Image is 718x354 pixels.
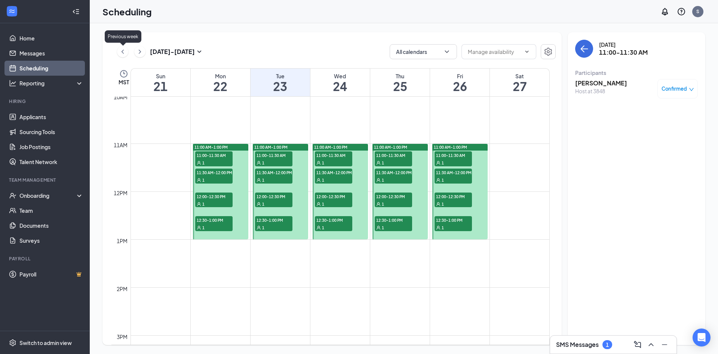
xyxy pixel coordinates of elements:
span: 1 [262,225,264,230]
div: Team Management [9,177,82,183]
a: Team [19,203,83,218]
div: Tue [251,72,310,80]
span: 11:30 AM-12:00 PM [315,169,352,176]
svg: User [197,226,201,230]
div: Fri [430,72,490,80]
div: Onboarding [19,192,77,199]
a: PayrollCrown [19,267,83,282]
span: 1 [382,225,384,230]
a: Scheduling [19,61,83,76]
h1: Scheduling [102,5,152,18]
svg: User [257,178,261,182]
a: Job Postings [19,139,83,154]
span: 11:30 AM-12:00 PM [195,169,233,176]
span: 12:00-12:30 PM [435,193,472,200]
button: ComposeMessage [632,339,644,351]
h3: SMS Messages [556,341,599,349]
span: 11:30 AM-12:00 PM [255,169,292,176]
h1: 27 [490,80,549,93]
span: 11:00 AM-1:00 PM [314,145,347,150]
button: ChevronRight [134,46,145,57]
div: Switch to admin view [19,339,72,347]
span: 12:30-1:00 PM [195,216,233,224]
svg: User [436,202,441,206]
button: back-button [575,40,593,58]
a: September 24, 2025 [310,69,370,96]
div: 1pm [115,237,129,245]
button: Minimize [659,339,671,351]
span: 1 [322,225,324,230]
svg: User [316,202,321,206]
button: ChevronUp [645,339,657,351]
svg: User [436,161,441,165]
div: Participants [575,69,698,76]
svg: Clock [119,69,128,78]
svg: User [376,202,381,206]
span: 1 [382,160,384,166]
span: 1 [442,178,444,183]
svg: ArrowLeft [580,44,589,53]
svg: ChevronRight [136,47,144,56]
span: 11:00-11:30 AM [375,151,412,159]
span: 12:30-1:00 PM [315,216,352,224]
div: Hiring [9,98,82,105]
span: 11:00 AM-1:00 PM [254,145,288,150]
div: Previous week [105,30,141,43]
a: September 25, 2025 [370,69,430,96]
h1: 24 [310,80,370,93]
h1: 21 [131,80,190,93]
div: Open Intercom Messenger [693,329,711,347]
h3: [PERSON_NAME] [575,79,627,87]
div: 1 [606,342,609,348]
svg: ChevronDown [443,48,451,55]
svg: SmallChevronDown [195,47,204,56]
a: September 22, 2025 [191,69,250,96]
svg: Minimize [660,340,669,349]
svg: Notifications [660,7,669,16]
span: 11:00 AM-1:00 PM [374,145,407,150]
div: 3pm [115,333,129,341]
span: 11:30 AM-12:00 PM [375,169,412,176]
span: 12:00-12:30 PM [255,193,292,200]
h3: [DATE] - [DATE] [150,48,195,56]
svg: User [316,226,321,230]
svg: WorkstreamLogo [8,7,16,15]
svg: User [197,161,201,165]
svg: Settings [9,339,16,347]
button: All calendarsChevronDown [390,44,457,59]
span: 1 [442,202,444,207]
a: September 21, 2025 [131,69,190,96]
div: S [696,8,699,15]
svg: User [197,178,201,182]
svg: QuestionInfo [677,7,686,16]
svg: UserCheck [9,192,16,199]
span: 11:00-11:30 AM [255,151,292,159]
button: Settings [541,44,556,59]
h1: 25 [370,80,430,93]
svg: Settings [544,47,553,56]
svg: User [436,226,441,230]
svg: ComposeMessage [633,340,642,349]
div: 10am [112,93,129,101]
span: 1 [262,160,264,166]
svg: ChevronDown [524,49,530,55]
svg: User [257,202,261,206]
svg: ChevronLeft [119,47,126,56]
span: 1 [382,178,384,183]
a: Documents [19,218,83,233]
div: Wed [310,72,370,80]
span: 1 [442,160,444,166]
svg: User [316,178,321,182]
span: 11:00-11:30 AM [435,151,472,159]
span: 11:30 AM-12:00 PM [435,169,472,176]
span: 12:30-1:00 PM [375,216,412,224]
span: 1 [322,202,324,207]
span: MST [119,78,129,86]
svg: User [376,161,381,165]
span: 1 [202,225,205,230]
span: 1 [262,178,264,183]
svg: User [316,161,321,165]
div: 12pm [112,189,129,197]
span: 12:00-12:30 PM [375,193,412,200]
